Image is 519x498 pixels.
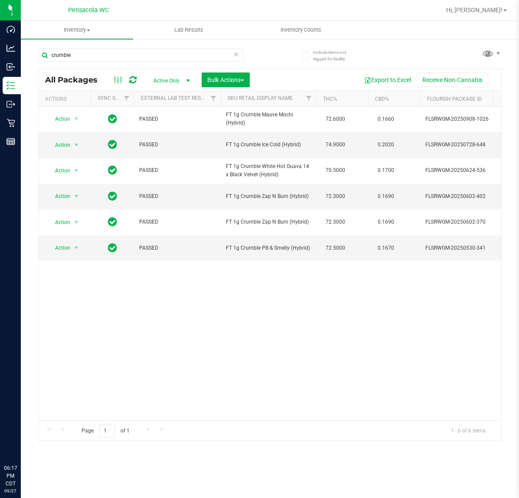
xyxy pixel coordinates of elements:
[108,164,117,176] span: In Sync
[321,113,349,125] span: 72.6000
[74,424,137,438] span: Page of 1
[321,164,349,177] span: 70.5000
[425,166,510,175] span: FLSRWGM-20250624-536
[321,242,349,254] span: 72.5000
[99,424,115,438] input: 1
[71,190,82,202] span: select
[71,165,82,177] span: select
[108,113,117,125] span: In Sync
[9,429,35,455] iframe: Resource center
[206,91,221,106] a: Filter
[207,76,244,83] span: Bulk Actions
[321,139,349,151] span: 74.9000
[321,216,349,228] span: 72.3000
[323,96,337,102] a: THC%
[226,244,311,252] span: FT 1g Crumble PB & Smelly (Hybrid)
[71,216,82,228] span: select
[47,216,71,228] span: Action
[373,113,398,125] span: 0.1660
[133,21,245,39] a: Lab Results
[139,218,215,226] span: PASSED
[47,165,71,177] span: Action
[7,25,15,34] inline-svg: Dashboard
[226,111,311,127] span: FT 1g Crumble Mauve Mochi (Hybrid)
[21,21,133,39] a: Inventory
[7,100,15,109] inline-svg: Outbound
[139,141,215,149] span: PASSED
[45,75,106,85] span: All Packages
[425,218,510,226] span: FLSRWGM-20250602-370
[373,164,398,177] span: 0.1700
[427,96,482,102] a: Flourish Package ID
[321,190,349,203] span: 72.3000
[233,49,239,60] span: Clear
[139,166,215,175] span: PASSED
[163,26,215,34] span: Lab Results
[226,141,311,149] span: FT 1g Crumble Ice Cold (Hybrid)
[373,242,398,254] span: 0.1670
[4,488,17,494] p: 09/27
[373,139,398,151] span: 0.2020
[68,7,109,14] span: Pensacola WC
[425,141,510,149] span: FLSRWGM-20250728-648
[38,49,244,62] input: Search Package ID, Item Name, SKU, Lot or Part Number...
[417,73,488,87] button: Receive Non-Cannabis
[71,139,82,151] span: select
[7,81,15,90] inline-svg: Inventory
[7,63,15,71] inline-svg: Inbound
[373,216,398,228] span: 0.1690
[7,119,15,127] inline-svg: Retail
[226,218,311,226] span: FT 1g Crumble Zap N Burn (Hybrid)
[108,216,117,228] span: In Sync
[98,95,131,101] a: Sync Status
[108,190,117,202] span: In Sync
[245,21,357,39] a: Inventory Counts
[21,26,133,34] span: Inventory
[71,113,82,125] span: select
[108,242,117,254] span: In Sync
[425,115,510,123] span: FLSRWGM-20250908-1026
[375,96,389,102] a: CBD%
[139,244,215,252] span: PASSED
[269,26,333,34] span: Inventory Counts
[444,424,493,437] span: 1 - 6 of 6 items
[202,73,250,87] button: Bulk Actions
[226,162,311,179] span: FT 1g Crumble White Hot Guava 14 x Black Velvet (Hybrid)
[373,190,398,203] span: 0.1690
[313,49,356,62] span: Include items not tagged for facility
[139,192,215,201] span: PASSED
[425,244,510,252] span: FLSRWGM-20250530-341
[228,95,293,101] a: Sku Retail Display Name
[7,44,15,53] inline-svg: Analytics
[71,242,82,254] span: select
[47,190,71,202] span: Action
[302,91,316,106] a: Filter
[139,115,215,123] span: PASSED
[141,95,209,101] a: External Lab Test Result
[425,192,510,201] span: FLSRWGM-20250602-402
[4,464,17,488] p: 06:17 PM CDT
[47,242,71,254] span: Action
[45,96,87,102] div: Actions
[226,192,311,201] span: FT 1g Crumble Zap N Burn (Hybrid)
[359,73,417,87] button: Export to Excel
[446,7,503,13] span: Hi, [PERSON_NAME]!
[108,139,117,151] span: In Sync
[47,139,71,151] span: Action
[47,113,71,125] span: Action
[120,91,134,106] a: Filter
[7,137,15,146] inline-svg: Reports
